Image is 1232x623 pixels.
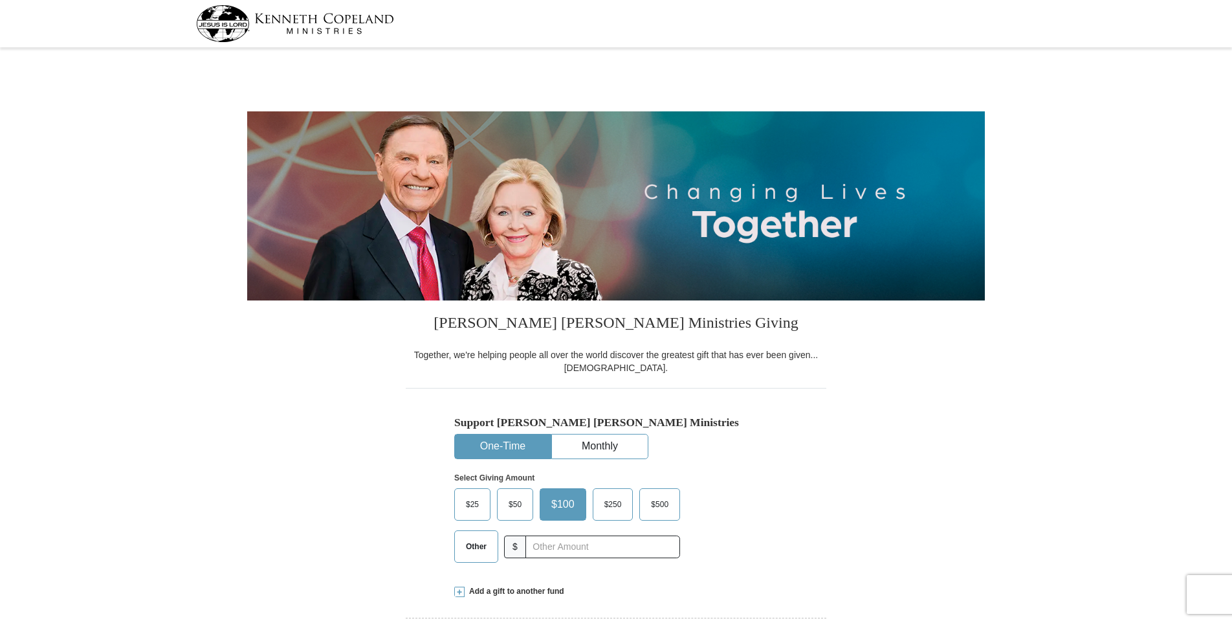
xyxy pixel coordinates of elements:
div: Together, we're helping people all over the world discover the greatest gift that has ever been g... [406,348,826,374]
button: One-Time [455,435,551,459]
span: $50 [502,495,528,514]
span: $ [504,536,526,558]
h5: Support [PERSON_NAME] [PERSON_NAME] Ministries [454,416,778,429]
button: Monthly [552,435,648,459]
span: Add a gift to another fund [465,586,564,597]
span: $250 [598,495,628,514]
h3: [PERSON_NAME] [PERSON_NAME] Ministries Giving [406,300,826,348]
span: $25 [459,495,485,514]
span: $100 [545,495,581,514]
span: Other [459,537,493,556]
img: kcm-header-logo.svg [196,5,394,42]
input: Other Amount [525,536,680,558]
span: $500 [644,495,675,514]
strong: Select Giving Amount [454,473,534,482]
